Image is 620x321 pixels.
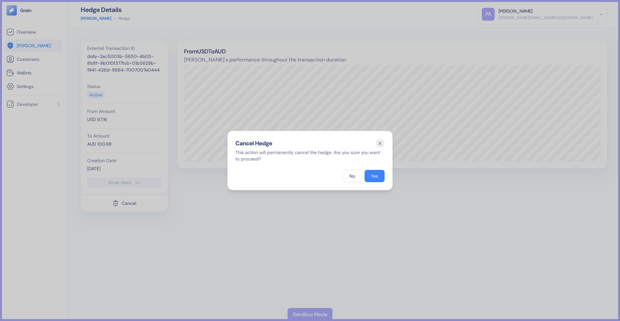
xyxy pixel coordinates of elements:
div: This action will permanently cancel the hedge. Are you sure you want to proceed? [235,149,385,162]
button: No [343,170,362,182]
div: Yes [371,174,378,178]
button: Yes [365,170,385,182]
div: No [349,174,355,178]
div: Cancel Hedge [235,139,385,148]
